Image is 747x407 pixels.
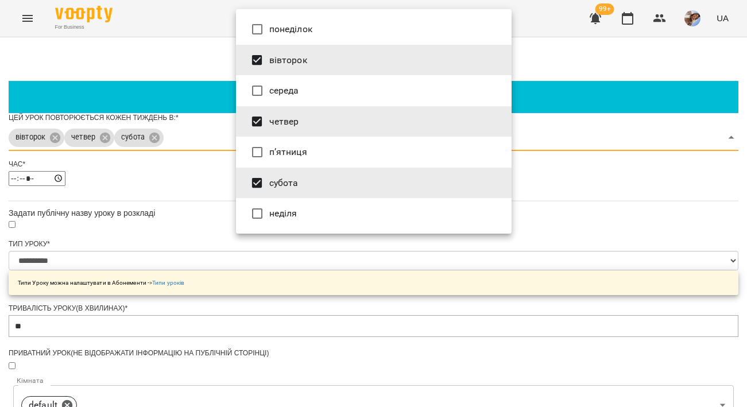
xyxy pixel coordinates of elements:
li: субота [236,168,512,199]
li: вівторок [236,45,512,76]
li: п’ятниця [236,137,512,168]
li: середа [236,75,512,106]
li: четвер [236,106,512,137]
li: неділя [236,198,512,229]
li: понеділок [236,14,512,45]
